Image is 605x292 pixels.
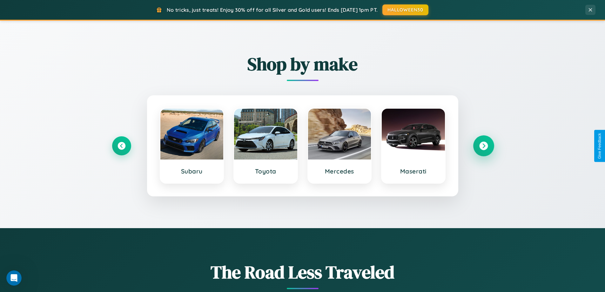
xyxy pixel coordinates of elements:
[6,270,22,286] iframe: Intercom live chat
[314,167,365,175] h3: Mercedes
[597,133,602,159] div: Give Feedback
[112,260,493,284] h1: The Road Less Traveled
[112,52,493,76] h2: Shop by make
[240,167,291,175] h3: Toyota
[167,7,378,13] span: No tricks, just treats! Enjoy 30% off for all Silver and Gold users! Ends [DATE] 1pm PT.
[388,167,439,175] h3: Maserati
[167,167,217,175] h3: Subaru
[382,4,428,15] button: HALLOWEEN30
